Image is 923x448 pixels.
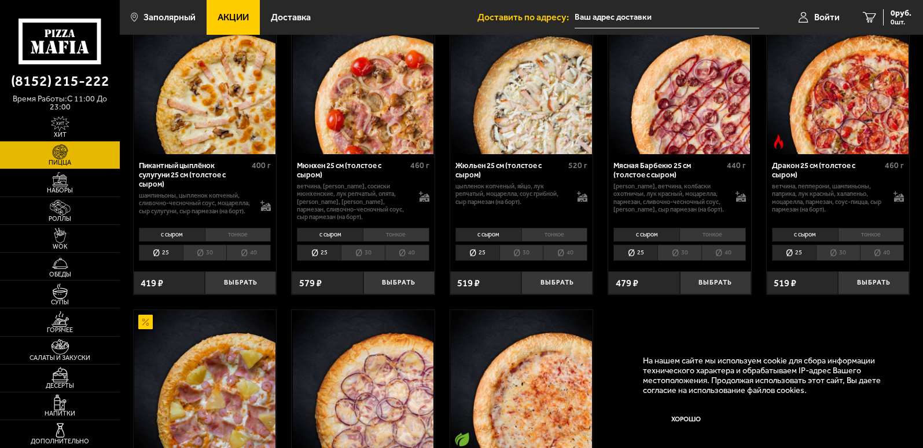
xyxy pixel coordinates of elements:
span: Заполярный [144,13,196,22]
li: тонкое [838,228,904,242]
li: с сыром [613,228,679,242]
a: Мюнхен 25 см (толстое с сыром) [292,13,435,154]
span: 519 ₽ [774,278,796,288]
li: 30 [816,245,860,261]
div: Дракон 25 см (толстое с сыром) [772,161,882,180]
p: На нашем сайте мы используем cookie для сбора информации технического характера и обрабатываем IP... [643,356,893,396]
button: Выбрать [363,271,435,295]
img: Острое блюдо [771,134,786,149]
li: 30 [499,245,543,261]
li: тонкое [363,228,429,242]
li: 40 [701,245,746,261]
li: 30 [183,245,227,261]
img: Жюльен 25 см (толстое с сыром) [451,13,591,154]
span: 519 ₽ [457,278,480,288]
li: тонкое [521,228,588,242]
img: Пикантный цыплёнок сулугуни 25 см (толстое с сыром) [134,13,275,154]
img: Мясная Барбекю 25 см (толстое с сыром) [609,13,750,154]
span: 0 шт. [891,19,911,26]
li: 30 [657,245,701,261]
span: 419 ₽ [141,278,163,288]
li: 30 [341,245,385,261]
div: Пикантный цыплёнок сулугуни 25 см (толстое с сыром) [139,161,249,189]
span: 460 г [410,161,429,170]
li: 25 [139,245,183,261]
img: Акционный [138,315,153,329]
a: Пикантный цыплёнок сулугуни 25 см (толстое с сыром) [134,13,277,154]
button: Хорошо [643,405,730,434]
li: тонкое [679,228,746,242]
span: 460 г [885,161,904,170]
li: с сыром [139,228,205,242]
button: Выбрать [521,271,593,295]
img: Дракон 25 см (толстое с сыром) [767,13,908,154]
li: 25 [613,245,657,261]
div: Жюльен 25 см (толстое с сыром) [455,161,565,180]
p: шампиньоны, цыпленок копченый, сливочно-чесночный соус, моцарелла, сыр сулугуни, сыр пармезан (на... [139,192,251,215]
a: Мясная Барбекю 25 см (толстое с сыром) [608,13,751,154]
li: с сыром [297,228,363,242]
li: 25 [297,245,341,261]
span: 579 ₽ [299,278,322,288]
li: с сыром [455,228,521,242]
p: [PERSON_NAME], ветчина, колбаски охотничьи, лук красный, моцарелла, пармезан, сливочно-чесночный ... [613,183,726,213]
img: Вегетарианское блюдо [455,432,469,447]
li: с сыром [772,228,838,242]
span: Доставить по адресу: [477,13,575,22]
a: Острое блюдоДракон 25 см (толстое с сыром) [767,13,910,154]
a: Жюльен 25 см (толстое с сыром) [450,13,593,154]
span: Акции [218,13,249,22]
li: 40 [385,245,429,261]
p: ветчина, пепперони, шампиньоны, паприка, лук красный, халапеньо, моцарелла, пармезан, соус-пицца,... [772,183,884,213]
li: 40 [860,245,904,261]
span: 479 ₽ [616,278,638,288]
button: Выбрать [205,271,276,295]
li: тонкое [205,228,271,242]
span: 0 руб. [891,9,911,17]
div: Мясная Барбекю 25 см (толстое с сыром) [613,161,723,180]
li: 25 [772,245,816,261]
span: Войти [814,13,840,22]
li: 40 [226,245,271,261]
li: 40 [543,245,587,261]
img: Мюнхен 25 см (толстое с сыром) [293,13,433,154]
span: 400 г [252,161,271,170]
span: Доставка [271,13,311,22]
p: ветчина, [PERSON_NAME], сосиски мюнхенские, лук репчатый, опята, [PERSON_NAME], [PERSON_NAME], па... [297,183,409,221]
span: 520 г [568,161,587,170]
span: 440 г [727,161,746,170]
input: Ваш адрес доставки [575,7,759,28]
li: 25 [455,245,499,261]
div: Мюнхен 25 см (толстое с сыром) [297,161,407,180]
button: Выбрать [838,271,909,295]
button: Выбрать [680,271,751,295]
p: цыпленок копченый, яйцо, лук репчатый, моцарелла, соус грибной, сыр пармезан (на борт). [455,183,568,206]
